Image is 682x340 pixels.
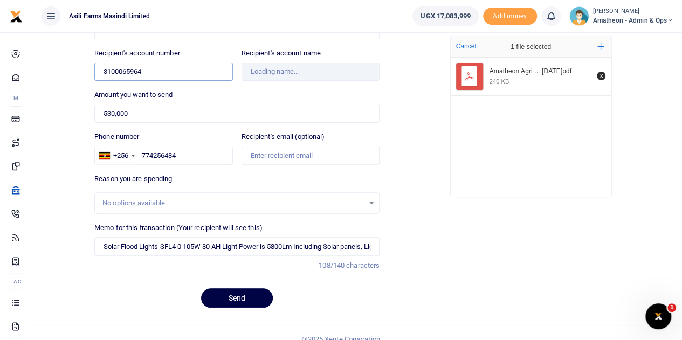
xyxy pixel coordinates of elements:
[102,198,364,209] div: No options available.
[94,48,180,59] label: Recipient's account number
[450,36,612,197] div: File Uploader
[201,288,273,308] button: Send
[412,6,478,26] a: UGX 17,083,999
[94,237,380,255] input: Enter extra information
[483,11,537,19] a: Add money
[94,89,173,100] label: Amount you want to send
[94,174,172,184] label: Reason you are spending
[593,7,673,16] small: [PERSON_NAME]
[453,39,479,53] button: Cancel
[408,6,483,26] li: Wallet ballance
[113,150,128,161] div: +256
[94,105,380,123] input: UGX
[94,147,232,165] input: Enter phone number
[595,70,607,82] button: Remove file
[667,303,676,312] span: 1
[94,223,263,233] label: Memo for this transaction (Your recipient will see this)
[319,261,345,269] span: 108/140
[421,11,470,22] span: UGX 17,083,999
[490,78,509,85] div: 240 KB
[10,12,23,20] a: logo-small logo-large logo-large
[485,36,577,58] div: 1 file selected
[593,39,609,54] button: Add more files
[490,67,591,76] div: Amatheon Agri Uganda Limited -Solar Flood Lights[1] 13th Oct.pdf
[483,8,537,25] li: Toup your wallet
[10,10,23,23] img: logo-small
[242,147,380,165] input: Enter recipient email
[95,147,138,164] div: Uganda: +256
[645,303,671,329] iframe: Intercom live chat
[9,273,23,290] li: Ac
[593,16,673,25] span: Amatheon - Admin & Ops
[346,261,380,269] span: characters
[569,6,589,26] img: profile-user
[9,89,23,107] li: M
[65,11,154,21] span: Asili Farms Masindi Limited
[242,131,325,142] label: Recipient's email (optional)
[94,131,139,142] label: Phone number
[569,6,673,26] a: profile-user [PERSON_NAME] Amatheon - Admin & Ops
[242,48,321,59] label: Recipient's account name
[94,63,232,81] input: Enter account number
[242,63,380,81] input: Loading name...
[483,8,537,25] span: Add money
